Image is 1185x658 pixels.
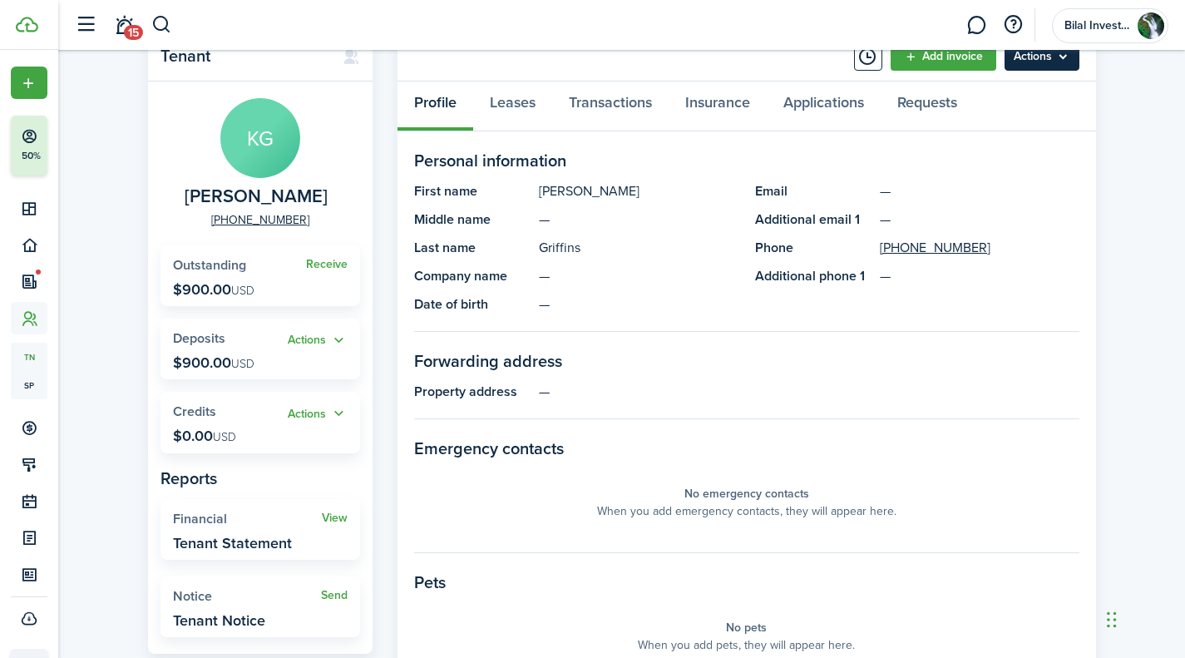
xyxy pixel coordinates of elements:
button: Timeline [854,42,882,71]
a: [PHONE_NUMBER] [211,211,309,229]
a: Requests [881,82,974,131]
panel-main-subtitle: Reports [160,466,360,491]
button: Actions [288,331,348,350]
a: Messaging [960,4,992,47]
button: Open menu [11,67,47,99]
panel-main-placeholder-description: When you add emergency contacts, they will appear here. [597,502,896,520]
panel-main-section-title: Emergency contacts [414,436,1079,461]
panel-main-title: Last name [414,238,531,258]
button: Open menu [288,331,348,350]
a: Send [321,589,348,602]
button: Search [151,11,172,39]
panel-main-description: Griffins [539,238,738,258]
widget-stats-title: Financial [173,512,322,527]
panel-main-title: Company name [414,266,531,286]
avatar-text: KG [220,98,300,178]
span: Bilal Investment Trust [1064,20,1131,32]
span: USD [213,428,236,446]
panel-main-placeholder-title: No pets [726,619,767,636]
div: Drag [1107,595,1117,645]
panel-main-placeholder-description: When you add pets, they will appear here. [638,636,855,654]
p: $900.00 [173,354,254,371]
img: Bilal Investment Trust [1138,12,1164,39]
panel-main-placeholder-title: No emergency contacts [684,485,809,502]
panel-main-section-title: Forwarding address [414,349,1079,374]
menu-btn: Actions [1005,42,1079,71]
button: 50% [11,116,149,176]
widget-stats-title: Notice [173,589,321,604]
panel-main-description: — [539,266,738,286]
a: Insurance [669,82,767,131]
a: Receive [306,258,348,271]
a: sp [11,371,47,399]
img: TenantCloud [16,17,38,32]
span: Outstanding [173,255,246,275]
p: 50% [21,149,42,163]
p: $0.00 [173,428,236,444]
panel-main-title: Email [755,181,871,201]
panel-main-title: Date of birth [414,294,531,314]
iframe: Chat Widget [1102,578,1185,658]
button: Open menu [288,404,348,423]
a: Applications [767,82,881,131]
a: Add invoice [891,42,996,71]
panel-main-title: Phone [755,238,871,258]
a: Transactions [552,82,669,131]
widget-stats-description: Tenant Statement [173,535,292,552]
panel-main-title: First name [414,181,531,201]
a: [PHONE_NUMBER] [880,238,990,258]
panel-main-title: Property address [414,382,531,402]
span: USD [231,355,254,373]
panel-main-description: [PERSON_NAME] [539,181,738,201]
panel-main-section-title: Personal information [414,148,1079,173]
panel-main-title: Additional phone 1 [755,266,871,286]
widget-stats-description: Tenant Notice [173,612,265,629]
panel-main-description: — [539,382,1079,402]
button: Open menu [1005,42,1079,71]
button: Open sidebar [70,9,101,41]
button: Open resource center [999,11,1027,39]
panel-main-description: — [539,210,738,230]
panel-main-title: Tenant [160,47,326,66]
p: $900.00 [173,281,254,298]
panel-main-title: Additional email 1 [755,210,871,230]
button: Actions [288,404,348,423]
span: Deposits [173,329,225,348]
span: Credits [173,402,216,421]
a: Leases [473,82,552,131]
panel-main-section-title: Pets [414,570,1079,595]
span: USD [231,282,254,299]
a: Notifications [108,4,140,47]
span: Kendra Griffins [185,186,328,207]
span: 15 [124,25,143,40]
a: View [322,512,348,525]
a: tn [11,343,47,371]
panel-main-title: Middle name [414,210,531,230]
panel-main-description: — [539,294,738,314]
